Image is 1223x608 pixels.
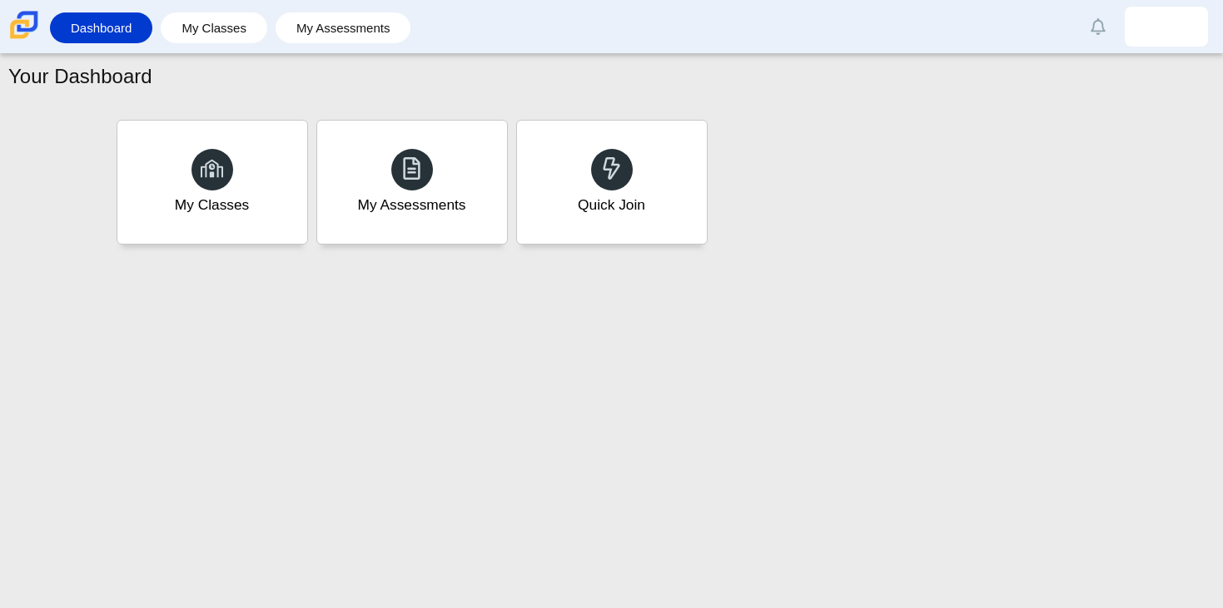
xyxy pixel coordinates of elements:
[1153,13,1180,40] img: ximena.reyes.ztSzpK
[284,12,403,43] a: My Assessments
[1125,7,1208,47] a: ximena.reyes.ztSzpK
[7,31,42,45] a: Carmen School of Science & Technology
[516,120,708,245] a: Quick Join
[175,195,250,215] div: My Classes
[358,195,466,215] div: My Assessments
[169,12,259,43] a: My Classes
[117,120,308,245] a: My Classes
[578,195,645,215] div: Quick Join
[316,120,508,245] a: My Assessments
[1080,8,1116,45] a: Alerts
[7,7,42,42] img: Carmen School of Science & Technology
[8,62,152,91] h1: Your Dashboard
[58,12,144,43] a: Dashboard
